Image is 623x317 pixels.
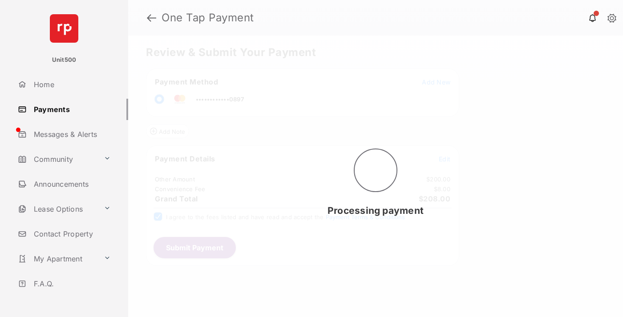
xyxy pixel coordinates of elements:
[14,198,100,220] a: Lease Options
[14,223,128,245] a: Contact Property
[14,74,128,95] a: Home
[14,248,100,269] a: My Apartment
[328,205,424,216] span: Processing payment
[50,14,78,43] img: svg+xml;base64,PHN2ZyB4bWxucz0iaHR0cDovL3d3dy53My5vcmcvMjAwMC9zdmciIHdpZHRoPSI2NCIgaGVpZ2h0PSI2NC...
[14,148,100,170] a: Community
[14,273,128,294] a: F.A.Q.
[14,124,128,145] a: Messages & Alerts
[14,99,128,120] a: Payments
[14,173,128,195] a: Announcements
[52,56,77,64] p: Unit500
[162,12,254,23] strong: One Tap Payment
